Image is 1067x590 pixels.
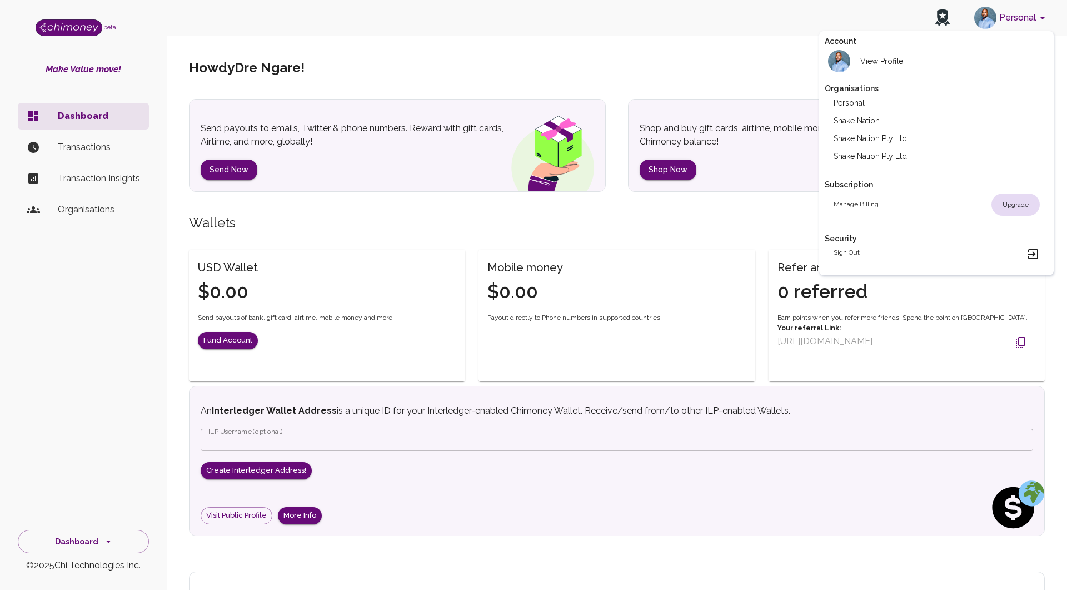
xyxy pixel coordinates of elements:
h2: Sign out [834,247,860,261]
h2: Manage billing [834,199,879,210]
div: Upgrade [991,194,1040,216]
li: Snake Nation Pty Ltd [825,147,1049,165]
h2: Personal [834,97,865,108]
h2: Account [825,36,1049,47]
h2: Organisations [825,83,1049,94]
h2: Security [825,233,1049,244]
h2: View Profile [860,56,903,67]
li: Snake Nation [825,112,1049,130]
h2: Subscription [825,179,1049,190]
li: Snake Nation Pty Ltd [825,130,1049,147]
img: avatar [828,50,850,72]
